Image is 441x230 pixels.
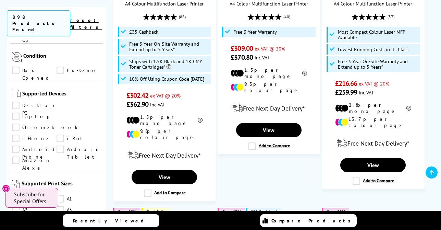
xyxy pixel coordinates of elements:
a: View [236,123,302,137]
span: (40) [283,10,290,23]
a: reset filters [70,17,102,30]
a: iPad [57,135,101,142]
li: 13.7p per colour page [335,116,411,128]
div: modal_delivery [117,146,212,165]
span: Supported Print Sizes [22,180,101,192]
a: Desktop PC [12,102,57,109]
a: View [340,158,406,172]
a: View [132,170,197,184]
button: Close [2,185,10,193]
li: 1.5p per mono page [231,67,307,79]
span: Compare Products [271,218,354,224]
span: ex VAT @ 20% [255,45,285,52]
label: Add to Compare [248,142,290,150]
span: Free 3 Year On-Site Warranty and Extend up to 5 Years* [338,59,418,70]
span: £259.99 [335,88,357,97]
img: Supported Print Sizes [12,180,20,190]
li: 2.8p per mono page [335,102,411,114]
a: A2 [12,206,57,214]
a: Android Tablet [57,146,101,153]
span: Ships with 1.5K Black and 1K CMY Toner Cartridges* [129,59,209,70]
a: Amazon Alexa [12,157,57,164]
span: Best Seller [146,209,167,215]
span: Save 39% [327,209,345,215]
button: Save 33% [113,208,140,216]
span: £30 Cashback [251,209,278,215]
button: £30 Cashback [246,208,281,216]
a: iPhone [12,135,57,142]
a: Compare Products [260,214,357,227]
a: Box Opened [12,67,57,74]
label: Add to Compare [353,177,394,185]
span: Lowest Running Costs in its Class [338,47,408,52]
span: Subscribe for Special Offers [14,191,51,205]
span: A4 Colour Multifunction Laser Printer [117,0,212,7]
div: modal_delivery [221,99,317,118]
span: Condition [23,52,101,63]
div: modal_delivery [326,134,421,153]
span: Recently Viewed [73,218,151,224]
span: £216.66 [335,79,357,88]
a: A3 [57,206,101,214]
span: £35 Cashback [129,29,158,35]
img: Condition [12,52,22,62]
li: 9.3p per colour page [231,81,307,93]
button: Best Seller [142,208,171,216]
button: Save 39% [322,208,349,216]
span: (57) [388,10,394,23]
span: ex VAT @ 20% [150,92,181,99]
span: Save 33% [118,209,137,215]
span: Supported Devices [22,90,101,98]
a: Laptop [12,113,57,120]
a: A1 [57,195,101,203]
li: 1.5p per mono page [126,114,203,126]
li: 9.8p per colour page [126,128,203,140]
span: inc VAT [255,54,270,61]
span: Most Compact Colour Laser MFP Available [338,29,418,40]
span: A4 Colour Multifunction Laser Printer [221,0,317,7]
a: Recently Viewed [63,214,159,227]
a: Android Phone [12,146,57,153]
span: £370.80 [231,53,253,62]
span: £302.42 [126,91,149,100]
span: Free 3 Year Warranty [233,29,277,35]
span: Save 15% [222,209,241,215]
span: inc VAT [359,89,374,96]
span: £362.90 [126,100,149,109]
a: Ex-Demo [57,67,101,74]
button: Save 15% [218,208,245,216]
span: inc VAT [150,101,165,108]
span: 10% Off Using Coupon Code [DATE] [129,76,204,82]
span: ex VAT @ 20% [359,80,389,87]
span: £309.00 [231,44,253,53]
span: 898 Products Found [7,10,70,36]
span: A4 Colour Multifunction Laser Printer [326,0,421,7]
label: Add to Compare [144,189,186,197]
span: (88) [179,10,186,23]
span: Free 3 Year On-Site Warranty and Extend up to 5 Years* [129,41,209,52]
img: Supported Devices [12,90,21,97]
a: Chromebook [12,124,78,131]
